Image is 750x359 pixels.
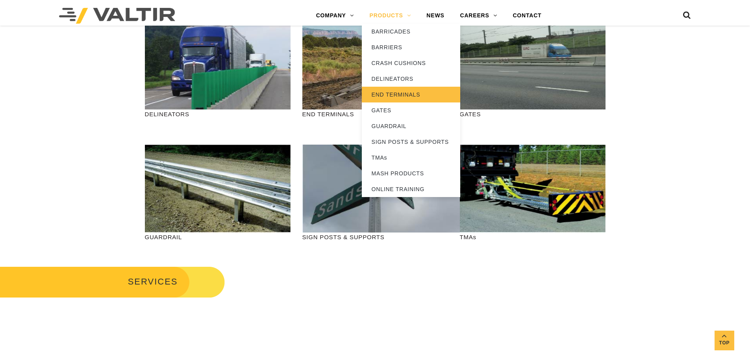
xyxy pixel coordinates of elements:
a: PRODUCTS [362,8,419,24]
a: NEWS [419,8,452,24]
img: Valtir [59,8,175,24]
a: GUARDRAIL [362,118,460,134]
a: BARRICADES [362,24,460,39]
p: DELINEATORS [145,110,291,119]
p: END TERMINALS [302,110,448,119]
a: END TERMINALS [362,87,460,102]
a: SIGN POSTS & SUPPORTS [362,134,460,150]
span: Top [715,339,734,348]
a: BARRIERS [362,39,460,55]
a: DELINEATORS [362,71,460,87]
a: CAREERS [452,8,505,24]
p: GUARDRAIL [145,233,291,242]
a: COMPANY [308,8,362,24]
a: CONTACT [505,8,549,24]
a: ONLINE TRAINING [362,181,460,197]
a: Top [715,331,734,350]
a: TMAs [362,150,460,166]
a: MASH PRODUCTS [362,166,460,181]
p: SIGN POSTS & SUPPORTS [302,233,448,242]
a: GATES [362,102,460,118]
p: TMAs [460,233,606,242]
p: GATES [460,110,606,119]
a: CRASH CUSHIONS [362,55,460,71]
